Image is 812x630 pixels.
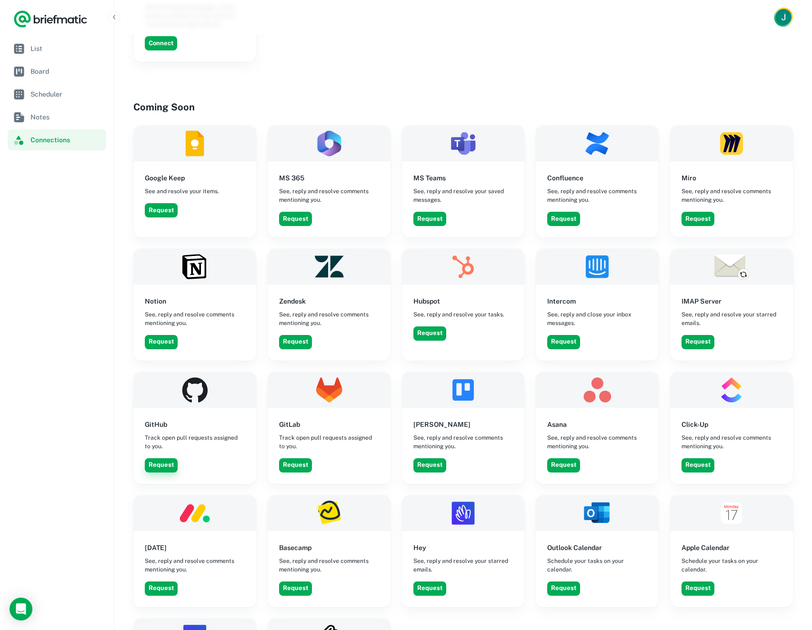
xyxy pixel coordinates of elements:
[682,187,782,204] span: See, reply and resolve comments mentioning you.
[413,212,446,226] button: Request
[547,458,580,472] button: Request
[8,129,106,150] a: Connections
[145,173,185,183] h6: Google Keep
[133,249,256,285] img: Notion
[536,126,659,161] img: Confluence
[682,212,714,226] button: Request
[682,335,714,349] button: Request
[682,542,730,553] h6: Apple Calendar
[133,126,256,161] img: Google Keep
[133,372,256,408] img: GitHub
[268,372,391,408] img: GitLab
[536,249,659,285] img: Intercom
[547,187,647,204] span: See, reply and resolve comments mentioning you.
[402,249,525,285] img: Hubspot
[8,61,106,82] a: Board
[30,66,102,77] span: Board
[547,433,647,451] span: See, reply and resolve comments mentioning you.
[8,107,106,128] a: Notes
[547,419,567,430] h6: Asana
[413,419,471,430] h6: [PERSON_NAME]
[268,495,391,531] img: Basecamp
[279,557,379,574] span: See, reply and resolve comments mentioning you.
[774,8,793,27] button: Account button
[8,84,106,105] a: Scheduler
[670,495,793,531] img: Apple Calendar
[145,187,219,196] span: See and resolve your items.
[279,542,311,553] h6: Basecamp
[413,310,504,319] span: See, reply and resolve your tasks.
[279,187,379,204] span: See, reply and resolve comments mentioning you.
[279,419,300,430] h6: GitLab
[145,433,245,451] span: Track open pull requests assigned to you.
[402,126,525,161] img: MS Teams
[547,335,580,349] button: Request
[145,296,166,306] h6: Notion
[268,126,391,161] img: MS 365
[145,335,178,349] button: Request
[547,296,576,306] h6: Intercom
[547,212,580,226] button: Request
[145,310,245,327] span: See, reply and resolve comments mentioning you.
[682,173,696,183] h6: Miro
[279,433,379,451] span: Track open pull requests assigned to you.
[30,43,102,54] span: List
[402,495,525,531] img: Hey
[145,419,167,430] h6: GitHub
[279,212,312,226] button: Request
[413,326,446,341] button: Request
[279,581,312,596] button: Request
[536,372,659,408] img: Asana
[682,557,782,574] span: Schedule your tasks on your calendar.
[279,173,304,183] h6: MS 365
[145,36,177,50] button: Connect
[413,458,446,472] button: Request
[279,458,312,472] button: Request
[547,542,602,553] h6: Outlook Calendar
[413,557,513,574] span: See, reply and resolve your starred emails.
[30,89,102,99] span: Scheduler
[682,433,782,451] span: See, reply and resolve comments mentioning you.
[547,310,647,327] span: See, reply and close your inbox messages.
[279,310,379,327] span: See, reply and resolve comments mentioning you.
[279,296,306,306] h6: Zendesk
[682,458,714,472] button: Request
[536,495,659,531] img: Outlook Calendar
[8,38,106,59] a: List
[413,296,440,306] h6: Hubspot
[13,10,88,29] a: Logo
[413,581,446,596] button: Request
[413,173,446,183] h6: MS Teams
[547,557,647,574] span: Schedule your tasks on your calendar.
[30,112,102,122] span: Notes
[670,372,793,408] img: Click-Up
[682,296,722,306] h6: IMAP Server
[145,203,178,217] button: Request
[775,9,792,25] img: Jamie Baker
[547,173,583,183] h6: Confluence
[547,581,580,596] button: Request
[402,372,525,408] img: Trello
[145,581,178,596] button: Request
[279,335,312,349] button: Request
[145,557,245,574] span: See, reply and resolve comments mentioning you.
[413,542,426,553] h6: Hey
[268,249,391,285] img: Zendesk
[670,126,793,161] img: Miro
[10,598,32,620] div: Open Intercom Messenger
[682,419,708,430] h6: Click-Up
[682,310,782,327] span: See, reply and resolve your starred emails.
[413,433,513,451] span: See, reply and resolve comments mentioning you.
[133,495,256,531] img: Monday
[670,249,793,285] img: IMAP Server
[145,458,178,472] button: Request
[682,581,714,596] button: Request
[133,100,793,114] h4: Coming Soon
[413,187,513,204] span: See, reply and resolve your saved messages.
[145,542,167,553] h6: [DATE]
[30,135,102,145] span: Connections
